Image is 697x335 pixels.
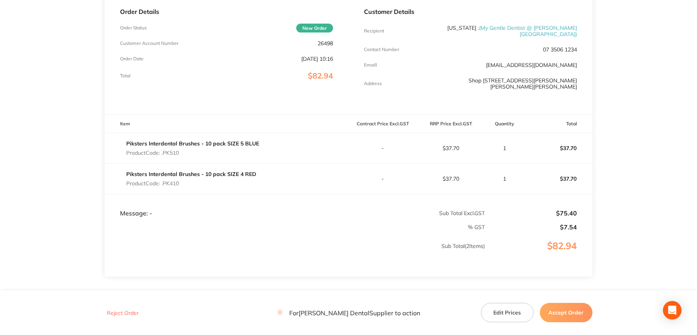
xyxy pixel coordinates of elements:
[417,145,484,151] p: $37.70
[105,243,485,265] p: Sub Total ( 2 Items)
[126,150,259,156] p: Product Code: .PK510
[126,180,256,186] p: Product Code: .PK410
[105,224,485,230] p: % GST
[120,56,144,62] p: Order Date
[349,145,416,151] p: -
[126,171,256,178] a: Piksters Interdental Brushes - 10 pack SIZE 4 RED
[105,115,348,133] th: Item
[540,303,592,322] button: Accept Order
[120,73,130,79] p: Total
[364,28,384,34] p: Recipient
[435,77,577,90] p: Shop [STREET_ADDRESS][PERSON_NAME][PERSON_NAME][PERSON_NAME]
[486,62,577,68] a: [EMAIL_ADDRESS][DOMAIN_NAME]
[277,309,420,316] p: For [PERSON_NAME] Dental Supplier to action
[126,140,259,147] a: Piksters Interdental Brushes - 10 pack SIZE 5 BLUE
[417,176,484,182] p: $37.70
[105,309,141,316] button: Reject Order
[485,115,524,133] th: Quantity
[105,194,348,217] td: Message: -
[663,301,682,320] div: Open Intercom Messenger
[525,169,592,188] p: $37.70
[543,46,577,53] p: 07 3506 1234
[120,8,333,15] p: Order Details
[120,41,179,46] p: Customer Account Number
[348,115,417,133] th: Contract Price Excl. GST
[417,115,485,133] th: RRP Price Excl. GST
[364,47,399,52] p: Contact Number
[486,210,577,217] p: $75.40
[525,139,592,157] p: $37.70
[120,25,147,31] p: Order Status
[364,62,377,68] p: Emaill
[318,40,333,46] p: 26498
[486,224,577,231] p: $7.54
[524,115,592,133] th: Total
[486,176,524,182] p: 1
[364,8,577,15] p: Customer Details
[486,241,592,267] p: $82.94
[486,145,524,151] p: 1
[364,81,382,86] p: Address
[296,24,333,32] span: New Order
[435,25,577,37] p: [US_STATE] .
[349,176,416,182] p: -
[301,56,333,62] p: [DATE] 10:16
[308,71,333,80] span: $82.94
[349,210,485,216] p: Sub Total Excl. GST
[479,24,577,38] span: ( My Gentle Dentist @ [PERSON_NAME][GEOGRAPHIC_DATA] )
[481,303,534,322] button: Edit Prices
